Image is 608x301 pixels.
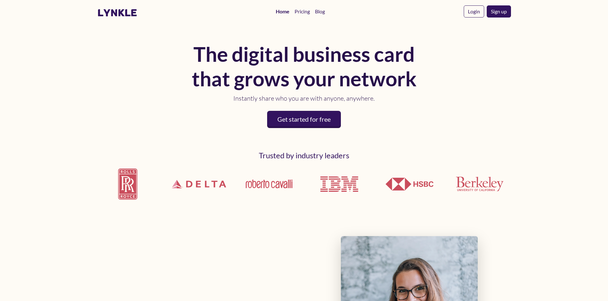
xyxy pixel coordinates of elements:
[315,160,363,208] img: IBM
[456,176,504,191] img: UCLA Berkeley
[267,111,341,128] a: Get started for free
[312,5,327,18] a: Blog
[464,5,484,18] a: Login
[189,42,419,91] h1: The digital business card that grows your network
[386,178,433,190] img: HSBC
[97,151,511,160] h2: Trusted by industry leaders
[97,7,137,19] a: lynkle
[487,5,511,18] a: Sign up
[292,5,312,18] a: Pricing
[273,5,292,18] a: Home
[189,94,419,103] p: Instantly share who you are with anyone, anywhere.
[245,179,293,189] img: Roberto Cavalli
[168,162,230,206] img: Delta Airlines
[97,163,160,205] img: Rolls Royce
